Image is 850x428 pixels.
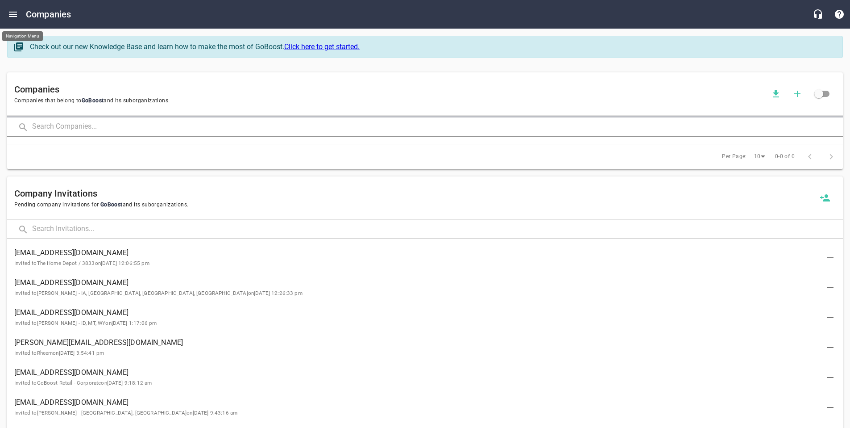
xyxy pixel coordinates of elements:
[722,152,747,161] span: Per Page:
[14,290,303,296] small: Invited to [PERSON_NAME] - IA, [GEOGRAPHIC_DATA], [GEOGRAPHIC_DATA], [GEOGRAPHIC_DATA] on [DATE] ...
[820,397,841,418] button: Delete Invitation
[787,83,808,105] button: Add a new company
[14,307,821,318] span: [EMAIL_ADDRESS][DOMAIN_NAME]
[820,277,841,298] button: Delete Invitation
[32,117,843,137] input: Search Companies...
[14,410,237,416] small: Invited to [PERSON_NAME] - [GEOGRAPHIC_DATA], [GEOGRAPHIC_DATA] on [DATE] 9:43:16 am
[829,4,850,25] button: Support Portal
[14,367,821,378] span: [EMAIL_ADDRESS][DOMAIN_NAME]
[820,337,841,358] button: Delete Invitation
[14,320,157,326] small: Invited to [PERSON_NAME] - ID, MT, WY on [DATE] 1:17:06 pm
[820,367,841,388] button: Delete Invitation
[14,397,821,408] span: [EMAIL_ADDRESS][DOMAIN_NAME]
[99,201,122,208] span: GoBoost
[14,260,149,266] small: Invited to The Home Depot / 3833 on [DATE] 12:06:55 pm
[14,380,152,386] small: Invited to GoBoost Retail - Corporate on [DATE] 9:18:12 am
[14,97,765,105] span: Companies that belong to and its suborganizations.
[32,220,843,239] input: Search Invitations...
[14,248,821,258] span: [EMAIL_ADDRESS][DOMAIN_NAME]
[14,186,814,201] h6: Company Invitations
[14,277,821,288] span: [EMAIL_ADDRESS][DOMAIN_NAME]
[30,42,833,52] div: Check out our new Knowledge Base and learn how to make the most of GoBoost.
[775,152,795,161] span: 0-0 of 0
[14,201,814,210] span: Pending company invitations for and its suborganizations.
[820,307,841,328] button: Delete Invitation
[820,247,841,269] button: Delete Invitation
[26,7,71,21] h6: Companies
[14,350,104,356] small: Invited to Rheem on [DATE] 3:54:41 pm
[807,4,829,25] button: Live Chat
[284,42,360,51] a: Click here to get started.
[765,83,787,105] button: Download companies
[82,97,104,104] span: GoBoost
[14,82,765,97] h6: Companies
[14,337,821,348] span: [PERSON_NAME][EMAIL_ADDRESS][DOMAIN_NAME]
[808,83,829,105] span: Click to view all companies
[750,151,768,163] div: 10
[814,187,836,209] button: Invite a new company
[2,4,24,25] button: Open drawer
